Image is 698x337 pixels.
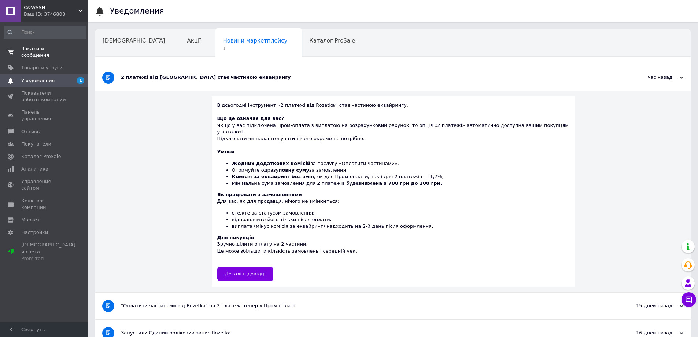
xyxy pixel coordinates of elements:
div: 15 дней назад [610,303,683,309]
div: Для вас, як для продавця, нічого не змінюється: [217,191,569,230]
h1: Уведомления [110,7,164,15]
b: повну суму [278,167,309,173]
li: стежте за статусом замовлення; [232,210,569,216]
b: Що це означає для вас? [217,116,284,121]
span: [DEMOGRAPHIC_DATA] [103,37,165,44]
b: Комісія за еквайринг без змін [232,174,314,179]
span: Деталі в довідці [225,271,266,276]
span: Товары и услуги [21,65,63,71]
span: Аналитика [21,166,48,172]
div: Ваш ID: 3746808 [24,11,88,18]
button: Чат с покупателем [682,292,696,307]
span: Покупатели [21,141,51,147]
a: Деталі в довідці [217,267,273,281]
span: Уведомления [21,77,55,84]
span: 1 [223,45,287,51]
li: , як для Пром-оплати, так і для 2 платежів — 1,7%, [232,173,569,180]
input: Поиск [4,26,86,39]
div: Якщо у вас підключена Пром-оплата з виплатою на розрахунковий рахунок, то опція «2 платежі» автом... [217,115,569,142]
div: Зручно ділити оплату на 2 частини. Це може збільшити кількість замовлень і середній чек. [217,234,569,261]
b: Для покупців [217,235,254,240]
span: Акції [187,37,201,44]
span: C&WASH [24,4,79,11]
li: Отримуйте одразу за замовлення [232,167,569,173]
div: Запустили Єдиний обліковий запис Rozetka [121,330,610,336]
b: знижена з 700 грн до 200 грн. [358,180,442,186]
span: Каталог ProSale [21,153,61,160]
span: Управление сайтом [21,178,68,191]
b: Умови [217,149,234,154]
div: час назад [610,74,683,81]
span: Настройки [21,229,48,236]
div: Prom топ [21,255,75,262]
div: "Оплатити частинами від Rozetka" на 2 платежі тепер у Пром-оплаті [121,303,610,309]
span: Маркет [21,217,40,223]
b: Жодних додаткових комісій [232,161,311,166]
span: Показатели работы компании [21,90,68,103]
span: Отзывы [21,128,41,135]
span: Кошелек компании [21,198,68,211]
li: відправляйте його тільки після оплати; [232,216,569,223]
span: Новини маркетплейсу [223,37,287,44]
li: за послугу «Оплатити частинами». [232,160,569,167]
b: Як працювати з замовленнями [217,192,302,197]
span: Заказы и сообщения [21,45,68,59]
div: 16 дней назад [610,330,683,336]
span: 1 [77,77,84,84]
li: виплата (мінус комісія за еквайринг) надходить на 2-й день після оформлення. [232,223,569,230]
div: 2 платежі від [GEOGRAPHIC_DATA] стає частиною еквайрингу [121,74,610,81]
span: [DEMOGRAPHIC_DATA] и счета [21,242,75,262]
span: Каталог ProSale [309,37,355,44]
span: Панель управления [21,109,68,122]
div: Відсьогодні інструмент «2 платежі від Rozetka» стає частиною еквайрингу. [217,102,569,115]
li: Мінімальна сума замовлення для 2 платежів буде [232,180,569,187]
